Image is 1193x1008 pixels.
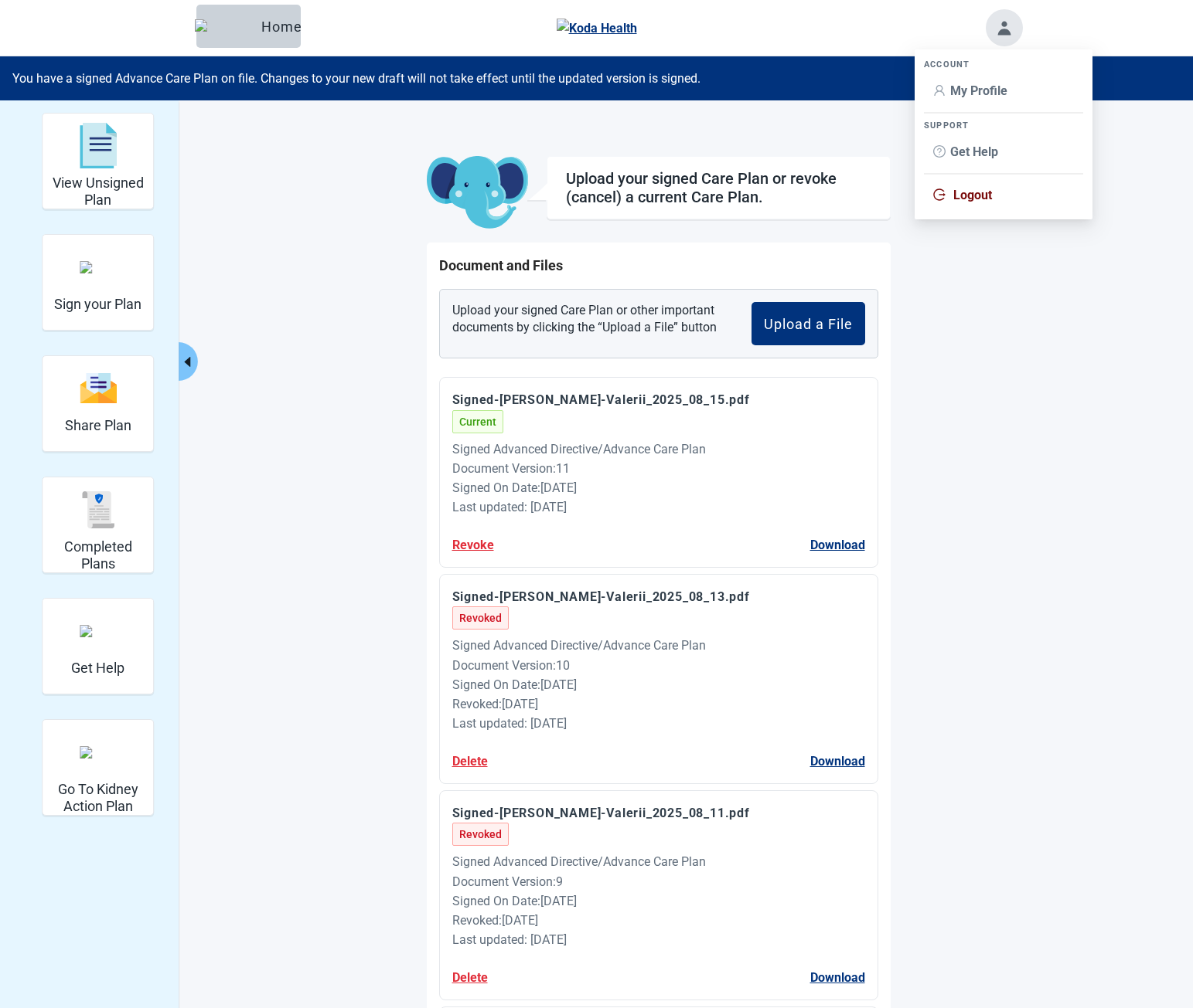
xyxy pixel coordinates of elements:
[452,587,865,606] p: Signed-[PERSON_NAME]-Valerii_2025_08_13.pdf
[80,372,117,405] img: svg%3e
[953,188,992,202] span: Logout
[42,477,154,573] div: Completed Plans
[452,302,728,345] p: Upload your signed Care Plan or other important documents by clicking the “Upload a File” button
[452,440,865,459] div: Signed Advanced Directive/Advance Care Plan
[452,803,865,823] p: Signed-[PERSON_NAME]-Valerii_2025_08_11.pdf
[452,497,865,517] div: Last updated: [DATE]
[209,19,288,34] div: Home
[924,59,1083,70] div: ACCOUNT
[452,459,865,478] div: Document Version : 11
[452,891,865,911] div: Signed On Date : [DATE]
[452,852,865,871] div: Signed Advanced Directive/Advance Care Plan
[80,491,117,528] img: svg%3e
[49,538,147,572] h2: Completed Plans
[180,355,195,369] span: caret-left
[950,83,1007,98] span: My Profile
[42,234,154,331] div: Sign your Plan
[566,169,871,206] div: Upload your signed Care Plan or revoke (cancel) a current Care Plan.
[752,302,865,345] button: Upload a File
[452,911,865,930] div: Revoked : [DATE]
[49,781,147,814] h2: Go To Kidney Action Plan
[80,123,117,169] img: svg%3e
[452,675,865,694] div: Signed On Date : [DATE]
[452,390,865,409] p: Signed-[PERSON_NAME]-Valerii_2025_08_15.pdf
[452,968,488,987] button: Delete Signed-Kravchenko-Valerii_2025_08_11.pdf
[427,156,528,230] img: Koda Elephant
[179,342,198,381] button: Collapse menu
[49,175,147,208] h2: View Unsigned Plan
[452,656,865,675] div: Document Version : 10
[933,84,946,97] span: user
[439,255,878,277] h1: Document and Files
[452,714,865,733] div: Last updated: [DATE]
[80,625,117,637] img: person-question.svg
[557,19,637,38] img: Koda Health
[950,144,998,159] span: Get Help
[915,49,1092,219] ul: Account menu
[810,968,865,987] button: Download Signed-Kravchenko-Valerii_2025_08_11.pdf
[452,535,494,555] button: Revoke Signed-Kravchenko-Valerii_2025_08_15.pdf
[80,746,117,759] img: kidney_action_plan.svg
[452,410,503,433] span: Current
[810,535,865,555] button: Download Signed-Kravchenko-Valerii_2025_08_15.pdf
[452,823,509,846] span: Revoked
[933,145,946,158] span: question-circle
[810,752,865,771] button: Download Signed-Kravchenko-Valerii_2025_08_13.pdf
[42,355,154,452] div: Share Plan
[54,296,141,313] h2: Sign your Plan
[42,113,154,209] div: View Unsigned Plan
[71,660,124,677] h2: Get Help
[764,316,853,331] div: Upload a File
[452,872,865,891] div: Document Version : 9
[924,120,1083,131] div: SUPPORT
[986,9,1023,46] button: Toggle account menu
[42,598,154,694] div: Get Help
[452,478,865,497] div: Signed On Date : [DATE]
[452,694,865,714] div: Revoked : [DATE]
[452,636,865,655] div: Signed Advanced Directive/Advance Care Plan
[65,417,131,434] h2: Share Plan
[452,930,865,949] div: Last updated: [DATE]
[452,606,509,630] span: Revoked
[80,261,117,273] img: make_plan_official.svg
[933,188,946,201] span: logout
[195,19,255,33] img: Elephant
[452,752,488,771] button: Delete Signed-Kravchenko-Valerii_2025_08_13.pdf
[196,5,301,48] button: ElephantHome
[42,719,154,816] div: Go To Kidney Action Plan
